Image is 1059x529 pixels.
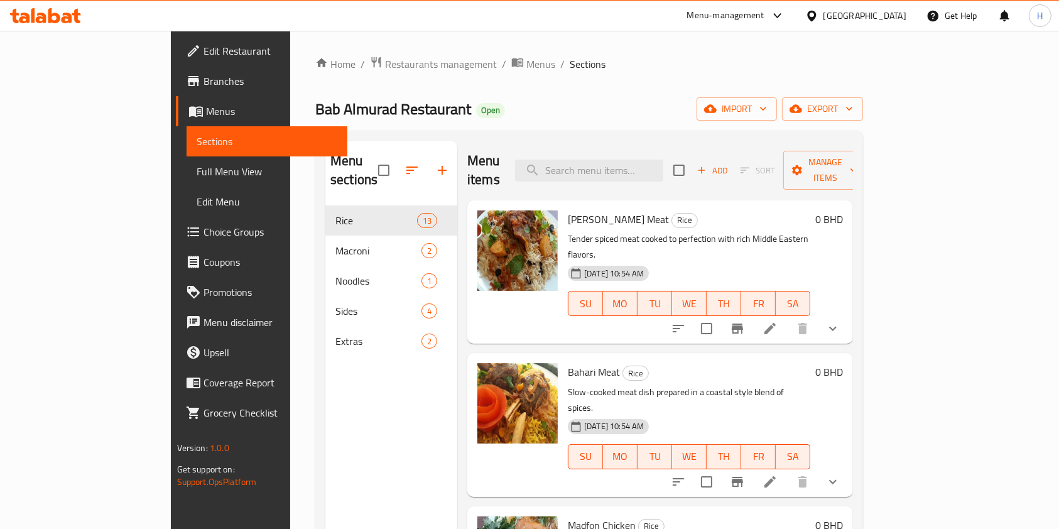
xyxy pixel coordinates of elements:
[741,444,776,469] button: FR
[568,444,603,469] button: SU
[325,236,457,266] div: Macroni2
[568,210,669,229] span: [PERSON_NAME] Meat
[187,156,348,187] a: Full Menu View
[467,151,500,189] h2: Menu items
[335,243,421,258] div: Macroni
[385,57,497,72] span: Restaurants management
[692,161,732,180] button: Add
[763,474,778,489] a: Edit menu item
[427,155,457,185] button: Add section
[515,160,663,182] input: search
[176,277,348,307] a: Promotions
[422,245,437,257] span: 2
[638,291,672,316] button: TU
[788,467,818,497] button: delete
[176,307,348,337] a: Menu disclaimer
[643,295,667,313] span: TU
[204,405,338,420] span: Grocery Checklist
[732,161,783,180] span: Select section first
[570,57,606,72] span: Sections
[325,266,457,296] div: Noodles1
[177,440,208,456] span: Version:
[608,447,633,466] span: MO
[325,326,457,356] div: Extras2
[361,57,365,72] li: /
[573,295,598,313] span: SU
[204,74,338,89] span: Branches
[422,305,437,317] span: 4
[206,104,338,119] span: Menus
[330,151,378,189] h2: Menu sections
[204,285,338,300] span: Promotions
[421,243,437,258] div: items
[695,163,729,178] span: Add
[325,296,457,326] div: Sides4
[823,9,906,23] div: [GEOGRAPHIC_DATA]
[568,231,810,263] p: Tender spiced meat cooked to perfection with rich Middle Eastern flavors.
[781,447,805,466] span: SA
[568,291,603,316] button: SU
[477,363,558,444] img: Bahari Meat
[210,440,229,456] span: 1.0.0
[418,215,437,227] span: 13
[783,151,867,190] button: Manage items
[370,56,497,72] a: Restaurants management
[672,213,697,227] span: Rice
[746,447,771,466] span: FR
[502,57,506,72] li: /
[672,444,707,469] button: WE
[608,295,633,313] span: MO
[422,275,437,287] span: 1
[687,8,764,23] div: Menu-management
[573,447,598,466] span: SU
[707,444,741,469] button: TH
[781,295,805,313] span: SA
[693,469,720,495] span: Select to update
[197,134,338,149] span: Sections
[722,314,752,344] button: Branch-specific-item
[397,155,427,185] span: Sort sections
[579,268,649,280] span: [DATE] 10:54 AM
[776,444,810,469] button: SA
[176,368,348,398] a: Coverage Report
[335,334,421,349] span: Extras
[792,101,853,117] span: export
[677,447,702,466] span: WE
[825,474,840,489] svg: Show Choices
[818,314,848,344] button: show more
[1037,9,1043,23] span: H
[325,205,457,236] div: Rice13
[741,291,776,316] button: FR
[815,363,843,381] h6: 0 BHD
[204,224,338,239] span: Choice Groups
[511,56,555,72] a: Menus
[187,126,348,156] a: Sections
[707,291,741,316] button: TH
[197,194,338,209] span: Edit Menu
[204,43,338,58] span: Edit Restaurant
[707,101,767,117] span: import
[421,334,437,349] div: items
[788,314,818,344] button: delete
[663,314,693,344] button: sort-choices
[671,213,698,228] div: Rice
[693,315,720,342] span: Select to update
[568,363,620,381] span: Bahari Meat
[672,291,707,316] button: WE
[176,247,348,277] a: Coupons
[477,210,558,291] img: Sultan Basha Meat
[623,366,648,381] span: Rice
[177,461,235,477] span: Get support on:
[712,295,736,313] span: TH
[176,96,348,126] a: Menus
[815,210,843,228] h6: 0 BHD
[568,384,810,416] p: Slow-cooked meat dish prepared in a coastal style blend of spices.
[335,273,421,288] div: Noodles
[818,467,848,497] button: show more
[476,103,505,118] div: Open
[176,337,348,368] a: Upsell
[204,315,338,330] span: Menu disclaimer
[204,254,338,270] span: Coupons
